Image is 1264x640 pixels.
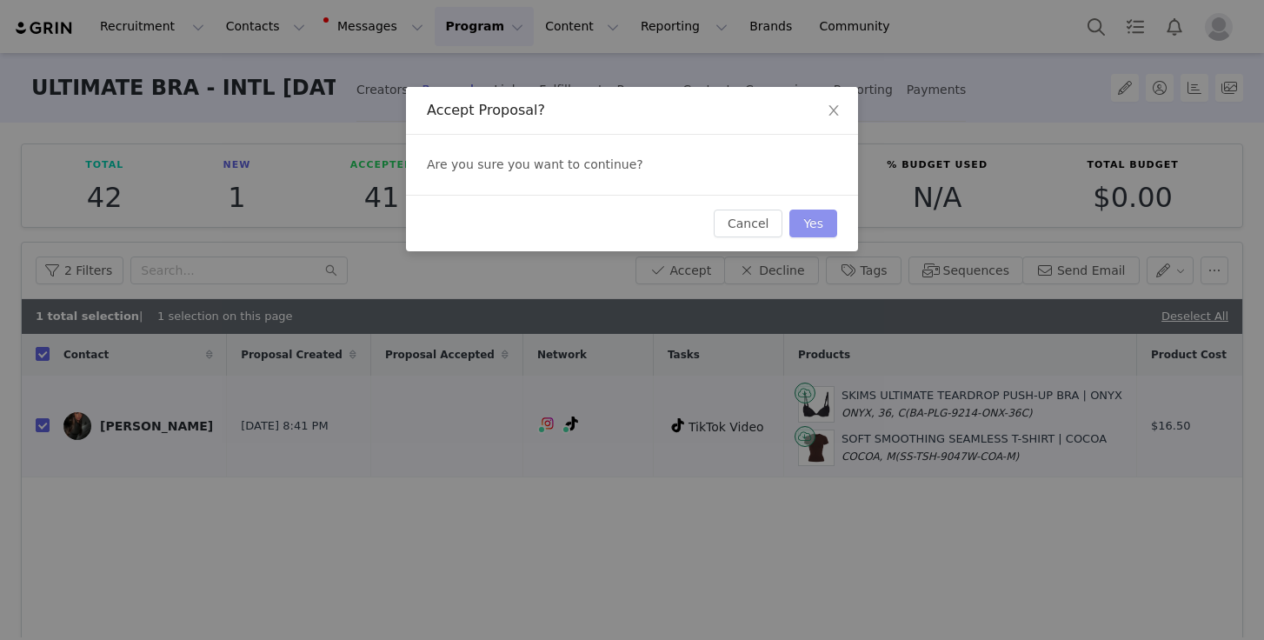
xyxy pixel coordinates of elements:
[809,87,858,136] button: Close
[427,101,837,120] div: Accept Proposal?
[406,135,858,195] div: Are you sure you want to continue?
[827,103,841,117] i: icon: close
[714,210,782,237] button: Cancel
[789,210,837,237] button: Yes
